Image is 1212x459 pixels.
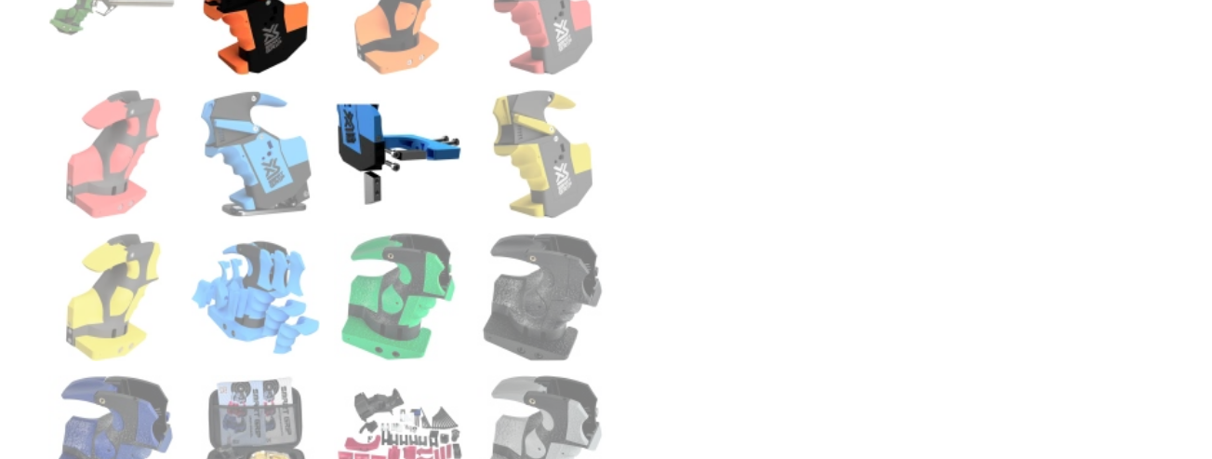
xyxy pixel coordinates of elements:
[191,233,320,362] img: SmartGrip - Модулна пистолетна ръкохватка - Изображение 26
[477,233,606,362] img: SmartGrip - Модулна пистолетна ръкохватка - Изображение 28
[334,89,463,219] img: SmartGrip - Модулна пистолетна ръкохватка - Изображение 23
[334,233,463,362] img: SmartGrip - Модулна пистолетна ръкохватка - Изображение 27
[477,89,606,219] img: SmartGrip - Модулна пистолетна ръкохватка - Изображение 24
[48,89,178,219] img: SmartGrip - Модулна пистолетна ръкохватка - Изображение 21
[48,233,178,362] img: SmartGrip - Модулна пистолетна ръкохватка - Изображение 25
[191,89,320,219] img: SmartGrip - Модулна пистолетна ръкохватка - Изображение 22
